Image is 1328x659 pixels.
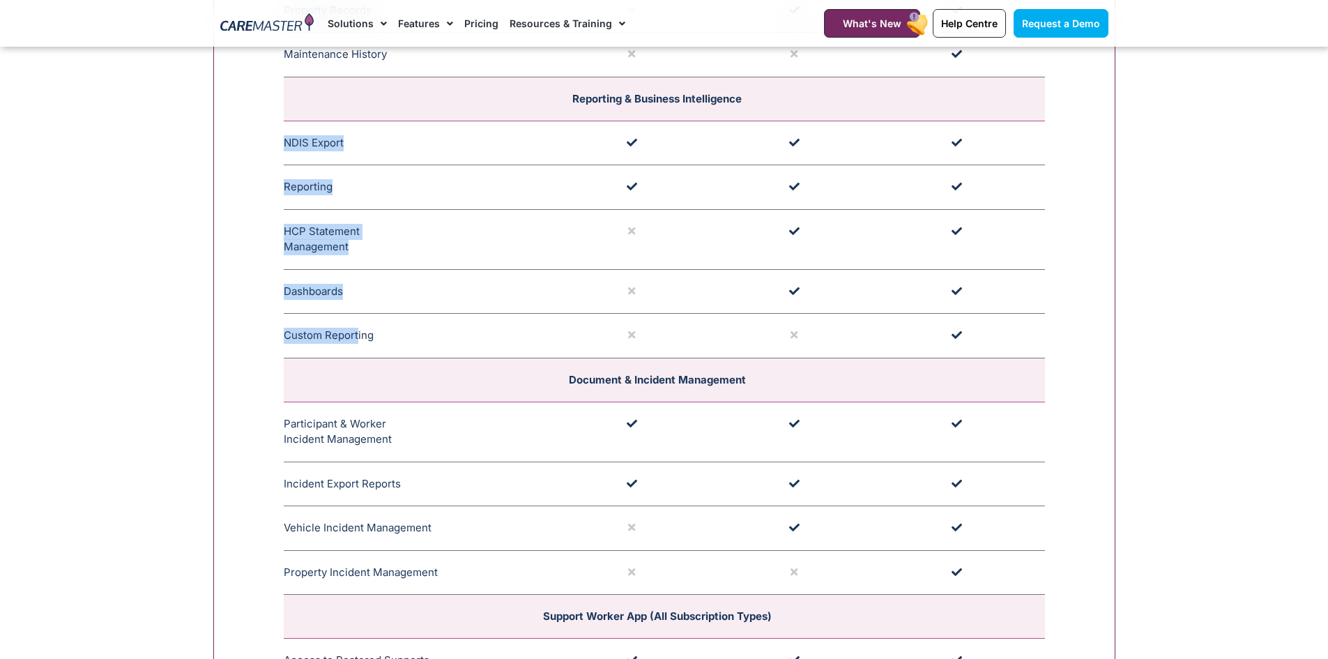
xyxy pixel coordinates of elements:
[284,550,558,595] td: Property Incident Management
[284,314,558,358] td: Custom Reporting
[824,9,920,38] a: What's New
[220,13,314,34] img: CareMaster Logo
[284,209,558,269] td: HCP Statement Management
[284,269,558,314] td: Dashboards
[284,402,558,462] td: Participant & Worker Incident Management
[843,17,901,29] span: What's New
[284,462,558,506] td: Incident Export Reports
[1022,17,1100,29] span: Request a Demo
[941,17,998,29] span: Help Centre
[569,373,746,386] span: Document & Incident Management
[284,506,558,551] td: Vehicle Incident Management
[1014,9,1108,38] a: Request a Demo
[284,165,558,210] td: Reporting
[933,9,1006,38] a: Help Centre
[284,121,558,165] td: NDIS Export
[543,609,772,623] span: Support Worker App (All Subscription Types)
[284,33,558,77] td: Maintenance History
[572,92,742,105] span: Reporting & Business Intelligence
